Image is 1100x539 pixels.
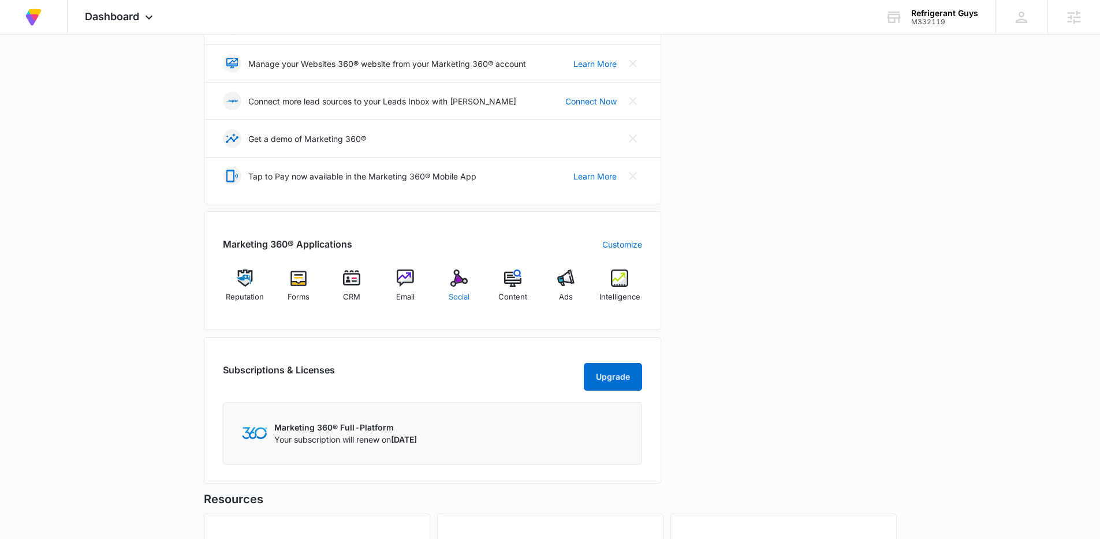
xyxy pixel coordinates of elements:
span: Forms [288,291,310,303]
p: Marketing 360® Full-Platform [274,421,417,433]
span: Intelligence [599,291,640,303]
span: [DATE] [391,435,417,444]
button: Close [624,92,642,110]
p: Get a demo of Marketing 360® [248,133,366,145]
span: Ads [559,291,573,303]
p: Tap to Pay now available in the Marketing 360® Mobile App [248,170,476,182]
span: Reputation [226,291,264,303]
a: Content [490,269,535,311]
a: CRM [330,269,374,311]
a: Connect Now [565,95,617,107]
button: Close [624,54,642,73]
span: Email [396,291,415,303]
a: Learn More [573,58,617,70]
a: Social [437,269,482,311]
h2: Subscriptions & Licenses [223,363,335,386]
a: Intelligence [598,269,642,311]
img: Volusion [23,7,44,28]
p: Connect more lead sources to your Leads Inbox with [PERSON_NAME] [248,95,516,107]
span: Content [498,291,527,303]
div: account name [911,9,978,18]
a: Learn More [573,170,617,182]
button: Close [624,129,642,148]
a: Reputation [223,269,267,311]
div: account id [911,18,978,26]
span: Social [449,291,469,303]
img: Marketing 360 Logo [242,427,267,439]
span: Dashboard [85,10,139,23]
h2: Marketing 360® Applications [223,237,352,251]
p: Your subscription will renew on [274,433,417,446]
button: Close [624,167,642,185]
a: Customize [602,238,642,250]
a: Ads [544,269,588,311]
button: Upgrade [584,363,642,391]
a: Email [383,269,428,311]
h5: Resources [204,491,897,508]
a: Forms [276,269,320,311]
span: CRM [343,291,360,303]
p: Manage your Websites 360® website from your Marketing 360® account [248,58,526,70]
